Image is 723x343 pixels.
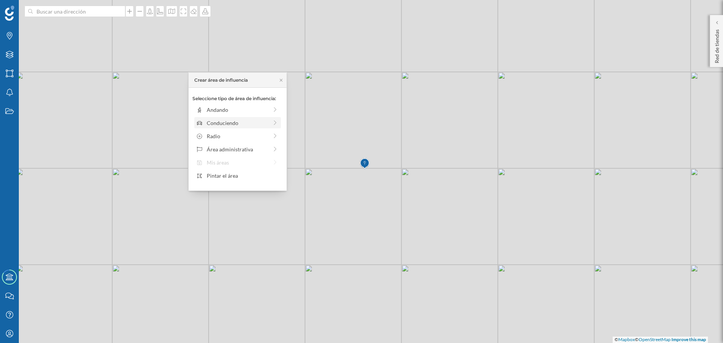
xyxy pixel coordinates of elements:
a: Improve this map [671,337,706,342]
div: © © [613,337,708,343]
img: Marker [360,156,369,171]
a: OpenStreetMap [639,337,671,342]
div: Pintar el área [207,172,279,180]
span: Soporte [15,5,42,12]
div: Andando [207,106,268,114]
div: Radio [207,132,268,140]
a: Mapbox [618,337,635,342]
div: Conduciendo [207,119,268,127]
img: Geoblink Logo [5,6,14,21]
p: Red de tiendas [713,26,721,63]
p: Seleccione tipo de área de influencia: [192,95,283,102]
div: Crear área de influencia [194,77,248,84]
div: Área administrativa [207,145,268,153]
